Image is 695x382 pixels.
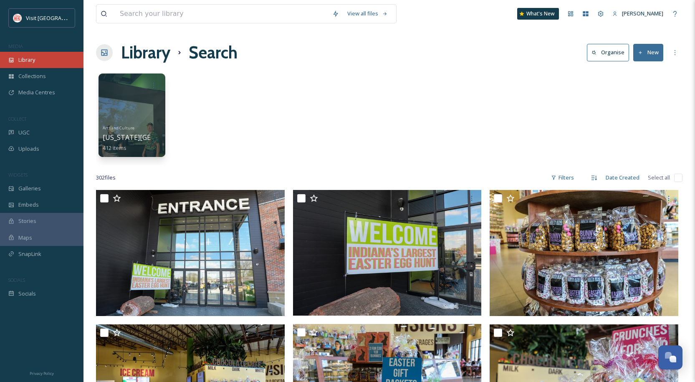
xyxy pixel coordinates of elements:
span: Library [18,56,35,64]
span: Stories [18,217,36,225]
span: [US_STATE][GEOGRAPHIC_DATA] [103,133,207,142]
button: Open Chat [658,345,682,369]
span: [PERSON_NAME] [622,10,663,17]
a: View all files [343,5,392,22]
span: Embeds [18,201,39,209]
span: 412 items [103,144,126,152]
span: SOCIALS [8,277,25,283]
span: Maps [18,234,32,242]
span: UGC [18,129,30,137]
a: Arts and Culture[US_STATE][GEOGRAPHIC_DATA]412 items [103,123,207,152]
img: vsbm-stackedMISH_CMYKlogo2017.jpg [13,14,22,22]
a: Library [121,40,170,65]
a: What's New [517,8,559,20]
span: Media Centres [18,89,55,96]
div: Filters [547,169,578,186]
span: Arts and Culture [103,125,134,131]
span: SnapLink [18,250,41,258]
a: Privacy Policy [30,368,54,378]
span: MEDIA [8,43,23,49]
img: IDM_Easter-70-Jena%20Stopczynski.jpg [490,190,678,316]
a: [PERSON_NAME] [608,5,667,22]
span: Uploads [18,145,39,153]
span: COLLECT [8,116,26,122]
span: Select all [648,174,670,182]
h1: Search [189,40,238,65]
div: Date Created [601,169,644,186]
input: Search your library [116,5,328,23]
span: Socials [18,290,36,298]
span: Galleries [18,185,41,192]
img: IDM_Easter-71-Jena%20Stopczynski.jpg [293,190,482,316]
span: 302 file s [96,174,116,182]
a: Organise [587,44,633,61]
button: New [633,44,663,61]
span: WIDGETS [8,172,28,178]
span: Privacy Policy [30,371,54,376]
img: IDM_Easter-72-Jena%20Stopczynski.jpg [96,190,285,316]
button: Organise [587,44,629,61]
span: Visit [GEOGRAPHIC_DATA] [26,14,91,22]
span: Collections [18,72,46,80]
